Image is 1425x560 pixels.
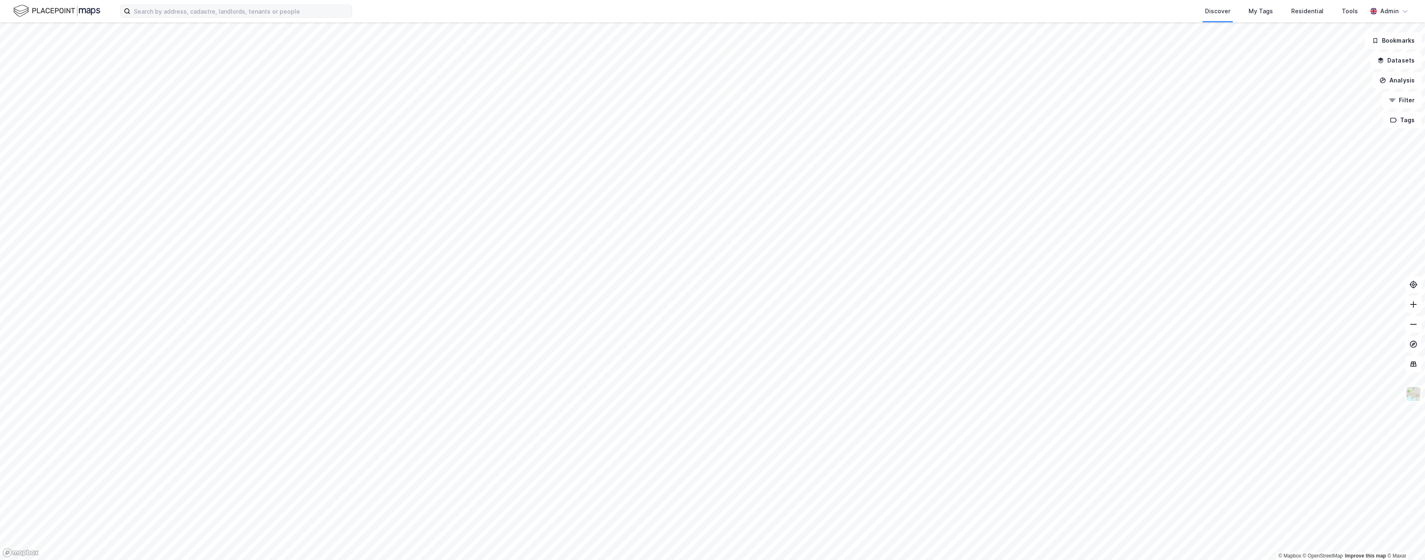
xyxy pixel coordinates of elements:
[2,548,39,558] a: Mapbox homepage
[130,5,352,17] input: Search by address, cadastre, landlords, tenants or people
[1291,6,1324,16] div: Residential
[1342,6,1358,16] div: Tools
[1406,386,1421,402] img: Z
[1384,520,1425,560] iframe: Chat Widget
[13,4,100,18] img: logo.f888ab2527a4732fd821a326f86c7f29.svg
[1383,112,1422,128] button: Tags
[1205,6,1230,16] div: Discover
[1372,72,1422,89] button: Analysis
[1249,6,1273,16] div: My Tags
[1365,32,1422,49] button: Bookmarks
[1370,52,1422,69] button: Datasets
[1380,6,1398,16] div: Admin
[1278,553,1301,559] a: Mapbox
[1345,553,1386,559] a: Improve this map
[1382,92,1422,109] button: Filter
[1303,553,1343,559] a: OpenStreetMap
